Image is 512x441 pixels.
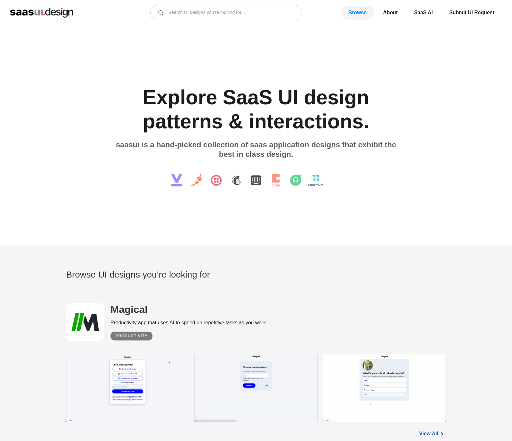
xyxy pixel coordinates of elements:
[143,109,155,134] div: p
[180,109,191,134] div: e
[110,85,402,134] h1: Explore SaaS UI design patterns & interactions.
[293,109,304,134] div: a
[273,109,285,134] div: e
[228,109,243,134] div: &
[340,109,352,134] div: n
[259,85,272,110] div: S
[150,5,302,20] form: Email Form
[110,319,266,327] div: Productivity app that uses AI to speed up repetitive tasks as you work
[212,109,223,134] div: s
[315,109,322,134] div: t
[278,85,292,110] div: U
[249,109,254,134] div: i
[267,109,273,134] div: t
[236,85,248,110] div: a
[186,85,198,110] div: o
[116,332,147,340] div: Productivity
[407,6,440,20] a: SaaS Ai
[160,159,352,192] img: text, icon, saas logo
[191,109,199,134] div: r
[223,85,236,110] div: S
[198,85,206,110] div: r
[206,85,217,110] div: e
[173,109,180,134] div: t
[199,109,211,134] div: n
[168,85,180,110] div: p
[328,109,340,134] div: o
[339,85,344,110] div: i
[156,85,168,110] div: x
[328,85,339,110] div: s
[442,6,502,20] a: Submit UI Request
[419,430,438,438] a: View All
[352,109,364,134] div: s
[254,109,267,134] div: n
[304,85,316,110] div: d
[150,5,302,20] input: Search UI designs you're looking for...
[357,85,369,110] div: n
[322,109,328,134] div: i
[180,85,186,110] div: l
[316,85,328,110] div: e
[247,85,259,110] div: a
[341,6,374,20] a: Browse
[110,303,147,319] a: Magical
[344,85,357,110] div: g
[376,6,405,20] a: About
[110,303,147,316] h2: Magical
[143,85,157,110] div: E
[66,269,446,280] h2: Browse UI designs you’re looking for
[166,109,173,134] div: t
[285,109,293,134] div: r
[304,109,315,134] div: c
[155,109,167,134] div: a
[364,109,369,134] div: .
[10,8,73,18] a: home
[293,85,298,110] div: I
[110,140,402,159] div: saasui is a hand-picked collection of saas application designs that exhibit the best in class des...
